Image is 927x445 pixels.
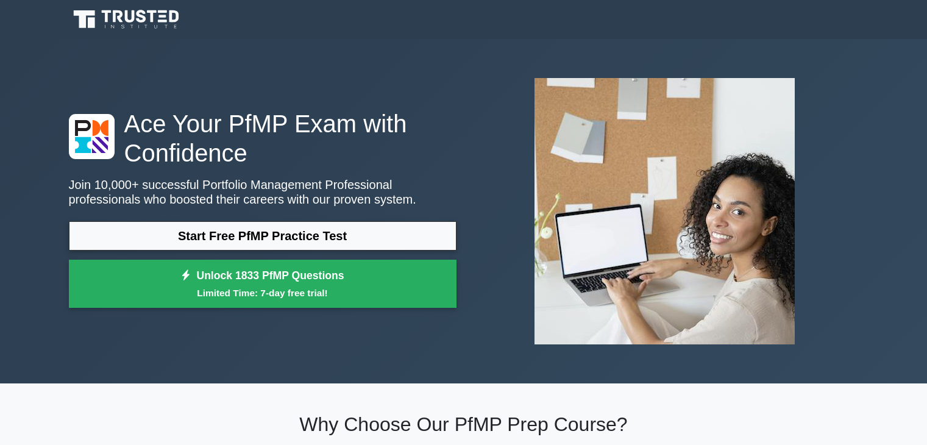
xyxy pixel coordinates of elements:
h2: Why Choose Our PfMP Prep Course? [69,413,859,436]
a: Unlock 1833 PfMP QuestionsLimited Time: 7-day free trial! [69,260,456,308]
h1: Ace Your PfMP Exam with Confidence [69,109,456,168]
small: Limited Time: 7-day free trial! [84,286,441,300]
p: Join 10,000+ successful Portfolio Management Professional professionals who boosted their careers... [69,177,456,207]
a: Start Free PfMP Practice Test [69,221,456,251]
